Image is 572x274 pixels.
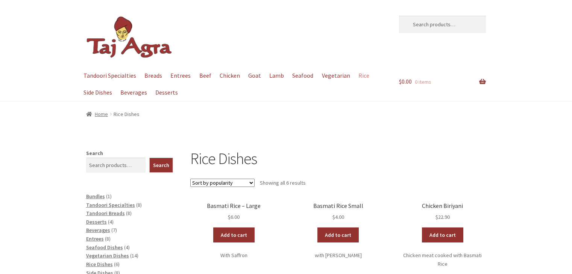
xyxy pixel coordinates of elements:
a: Basmati Rice Small $4.00 [295,202,382,221]
span: 8 [138,202,140,208]
h2: Basmati Rice – Large [190,202,277,209]
a: Chicken Biriyani $22.90 [399,202,486,221]
a: Add to cart: “Basmati Rice Small” [317,227,359,242]
input: Search products… [86,158,146,173]
span: 8 [106,235,109,242]
p: with [PERSON_NAME] [295,251,382,260]
span: 4 [109,218,112,225]
span: $ [332,214,335,220]
label: Search [86,150,103,157]
a: Vegetarian [318,67,354,84]
nav: breadcrumbs [86,110,486,119]
a: Desserts [86,218,107,225]
a: Goat [244,67,264,84]
a: Beverages [86,227,110,233]
a: Entrees [167,67,194,84]
a: Seafood Dishes [86,244,123,251]
span: 0 items [415,78,431,85]
p: Chicken meat cooked with Basmati Rice [399,251,486,268]
span: 4 [126,244,128,251]
span: 7 [113,227,115,233]
select: Shop order [190,179,255,187]
span: $ [435,214,438,220]
input: Search products… [399,16,486,33]
bdi: 22.90 [435,214,450,220]
a: Side Dishes [80,84,116,101]
a: Beef [196,67,215,84]
span: $ [228,214,231,220]
a: $0.00 0 items [399,67,486,96]
h2: Basmati Rice Small [295,202,382,209]
a: Rice Dishes [86,261,113,268]
a: Chicken [216,67,243,84]
a: Bundles [86,193,105,200]
span: 6 [115,261,118,268]
a: Breads [141,67,166,84]
a: Add to cart: “Basmati Rice - Large” [213,227,255,242]
a: Vegetarian Dishes [86,252,129,259]
span: / [108,110,114,119]
span: 14 [132,252,137,259]
a: Rice [355,67,373,84]
a: Tandoori Specialties [86,202,135,208]
a: Beverages [117,84,151,101]
span: 0.00 [399,78,412,85]
bdi: 6.00 [228,214,240,220]
a: Lamb [266,67,288,84]
span: 1 [108,193,110,200]
p: Showing all 6 results [260,177,306,189]
p: With Saffron [190,251,277,260]
img: Dickson | Taj Agra Indian Restaurant [86,16,173,59]
a: Add to cart: “Chicken Biriyani” [422,227,463,242]
a: Tandoori Specialties [80,67,140,84]
a: Desserts [152,84,182,101]
span: $ [399,78,402,85]
h1: Rice Dishes [190,149,486,168]
button: Search [149,158,173,173]
a: Seafood [289,67,317,84]
bdi: 4.00 [332,214,344,220]
span: 8 [127,210,130,217]
nav: Primary Navigation [86,67,382,101]
a: Home [86,111,108,117]
a: Entrees [86,235,104,242]
a: Basmati Rice – Large $6.00 [190,202,277,221]
a: Tandoori Breads [86,210,125,217]
h2: Chicken Biriyani [399,202,486,209]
